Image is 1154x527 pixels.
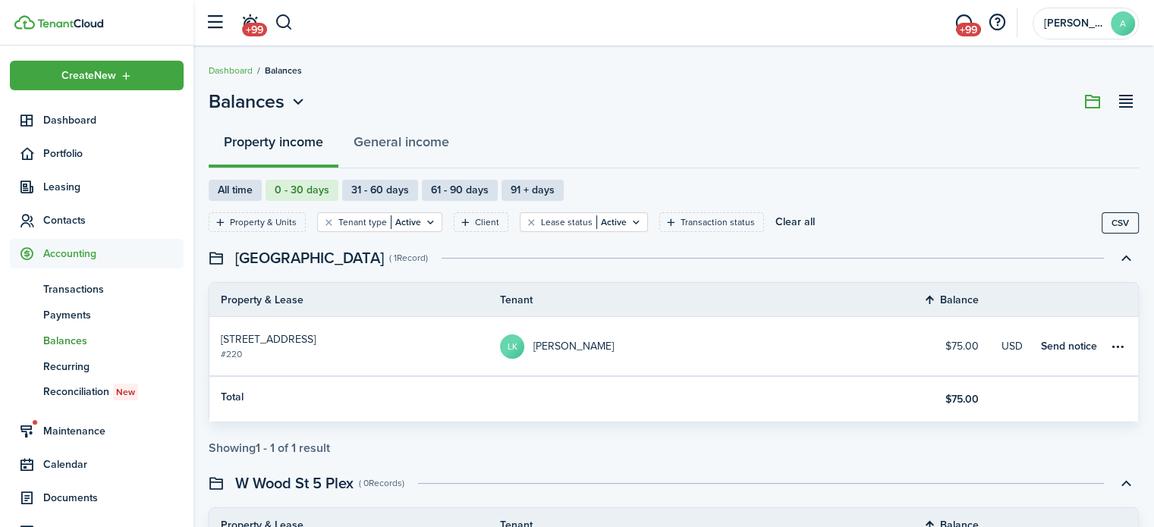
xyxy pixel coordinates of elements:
[266,180,338,201] label: 0 - 30 days
[1111,11,1135,36] avatar-text: A
[14,15,35,30] img: TenantCloud
[230,215,297,229] filter-tag-label: Property & Units
[43,359,184,375] span: Recurring
[43,384,184,400] span: Reconciliation
[322,216,335,228] button: Clear filter
[984,10,1010,36] button: Open resource center
[533,340,614,353] table-profile-info-text: [PERSON_NAME]
[209,317,500,375] a: [STREET_ADDRESS]#220
[342,180,418,201] label: 31 - 60 days
[541,215,593,229] filter-tag-label: Lease status
[945,340,979,353] table-info: $75.00
[256,439,296,456] pagination-page-total: 1 - 1 of 1
[775,212,815,232] button: Clear all
[209,282,1139,455] swimlane-body: Toggle accordion
[221,389,244,405] table-title: Total
[43,212,184,228] span: Contacts
[500,334,524,359] avatar-text: LK
[1113,470,1139,496] button: Toggle accordion
[265,64,302,77] span: Balances
[1041,338,1097,354] a: Send notice
[10,353,184,379] a: Recurring
[1108,337,1127,356] button: Open menu
[454,212,508,232] filter-tag: Open filter
[116,385,135,399] span: New
[1102,212,1139,234] button: CSV
[43,112,184,128] span: Dashboard
[242,23,267,36] span: +99
[525,216,538,228] button: Clear filter
[209,441,330,455] div: Showing result
[659,212,764,232] filter-tag: Open filter
[43,179,184,195] span: Leasing
[338,123,464,168] button: General income
[500,292,888,308] th: Tenant
[945,394,979,406] table-info: $75.00
[221,331,316,347] span: [STREET_ADDRESS]
[475,215,499,229] filter-tag-label: Client
[681,215,755,229] filter-tag-label: Transaction status
[10,105,184,135] a: Dashboard
[949,4,978,42] a: Messaging
[43,281,184,297] span: Transactions
[209,292,500,308] th: Property & Lease
[209,180,262,201] label: All time
[209,88,308,115] button: Balances
[389,251,428,265] swimlane-subtitle: ( 1 Record )
[10,61,184,90] button: Open menu
[275,10,294,36] button: Search
[209,88,308,115] button: Open menu
[235,246,384,269] swimlane-title: [GEOGRAPHIC_DATA]
[422,180,498,201] label: 61 - 90 days
[43,423,184,439] span: Maintenance
[338,215,387,229] filter-tag-label: Tenant type
[235,4,264,42] a: Notifications
[1001,317,1032,375] a: USD
[200,8,229,37] button: Open sidebar
[596,215,627,229] filter-tag-value: Active
[1113,245,1139,271] button: Toggle accordion
[43,456,184,472] span: Calendar
[209,88,285,115] span: Balances
[1044,18,1105,29] span: Andrew
[61,71,116,81] span: Create New
[502,180,564,201] label: 91 + days
[956,23,981,36] span: +99
[10,276,184,302] a: Transactions
[43,307,184,323] span: Payments
[500,317,888,375] a: LK[PERSON_NAME]
[43,246,184,262] span: Accounting
[235,472,354,494] swimlane-title: W Wood St 5 Plex
[209,212,306,232] filter-tag: Open filter
[359,476,404,490] swimlane-subtitle: ( 0 Records )
[221,347,242,361] table-subtitle: #220
[209,64,253,77] a: Dashboard
[37,19,103,28] img: TenantCloud
[10,379,184,405] a: ReconciliationNew
[317,212,442,232] filter-tag: Open filter
[10,302,184,328] a: Payments
[43,490,184,506] span: Documents
[923,290,1001,309] th: Sort
[10,328,184,353] a: Balances
[43,146,184,162] span: Portfolio
[43,333,184,349] span: Balances
[391,215,421,229] filter-tag-value: Active
[520,212,648,232] filter-tag: Open filter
